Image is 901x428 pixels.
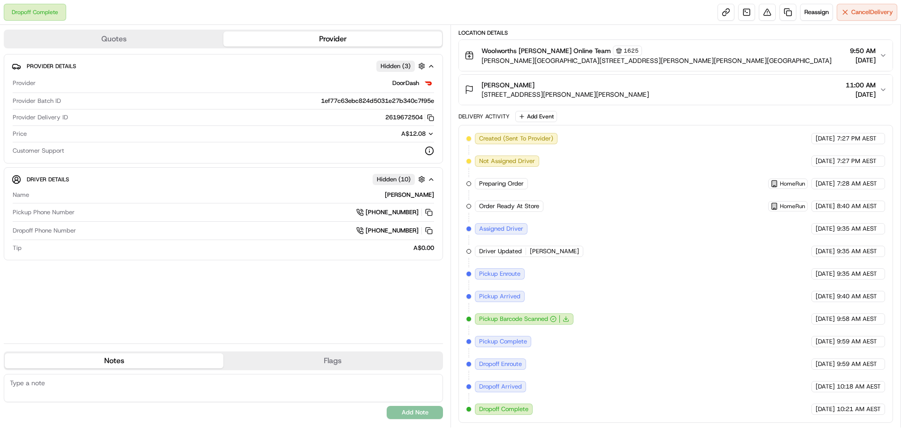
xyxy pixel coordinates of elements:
[851,8,893,16] span: Cancel Delivery
[837,225,877,233] span: 9:35 AM AEST
[459,75,893,105] button: [PERSON_NAME][STREET_ADDRESS][PERSON_NAME][PERSON_NAME]11:00 AM[DATE]
[366,208,419,217] span: [PHONE_NUMBER]
[13,191,29,199] span: Name
[373,173,428,185] button: Hidden (10)
[392,79,419,87] span: DoorDash
[13,208,75,217] span: Pickup Phone Number
[13,130,27,138] span: Price
[837,337,877,346] span: 9:59 AM AEST
[530,247,579,256] span: [PERSON_NAME]
[837,202,877,210] span: 8:40 AM AEST
[458,113,510,120] div: Delivery Activity
[25,244,434,252] div: A$0.00
[515,111,557,122] button: Add Event
[479,247,522,256] span: Driver Updated
[459,40,893,71] button: Woolworths [PERSON_NAME] Online Team1625[PERSON_NAME][GEOGRAPHIC_DATA][STREET_ADDRESS][PERSON_NAM...
[356,207,434,218] a: [PHONE_NUMBER]
[846,90,876,99] span: [DATE]
[401,130,426,138] span: A$12.08
[804,8,829,16] span: Reassign
[479,270,520,278] span: Pickup Enroute
[816,337,835,346] span: [DATE]
[479,292,520,301] span: Pickup Arrived
[13,226,76,235] span: Dropoff Phone Number
[816,225,835,233] span: [DATE]
[13,79,36,87] span: Provider
[479,179,524,188] span: Preparing Order
[479,225,523,233] span: Assigned Driver
[780,180,805,187] span: HomeRun
[837,247,877,256] span: 9:35 AM AEST
[479,202,539,210] span: Order Ready At Store
[837,157,877,165] span: 7:27 PM AEST
[481,80,534,90] span: [PERSON_NAME]
[816,202,835,210] span: [DATE]
[479,382,522,391] span: Dropoff Arrived
[13,147,64,155] span: Customer Support
[479,315,548,323] span: Pickup Barcode Scanned
[837,179,877,188] span: 7:28 AM AEST
[816,382,835,391] span: [DATE]
[837,405,881,413] span: 10:21 AM AEST
[5,31,223,47] button: Quotes
[479,405,528,413] span: Dropoff Complete
[479,134,553,143] span: Created (Sent To Provider)
[481,56,832,65] span: [PERSON_NAME][GEOGRAPHIC_DATA][STREET_ADDRESS][PERSON_NAME][PERSON_NAME][GEOGRAPHIC_DATA]
[377,175,411,184] span: Hidden ( 10 )
[27,62,76,70] span: Provider Details
[800,4,833,21] button: Reassign
[321,97,434,105] span: 1ef77c63ebc824d5031e27b340c7f95e
[837,134,877,143] span: 7:27 PM AEST
[223,31,442,47] button: Provider
[12,171,435,187] button: Driver DetailsHidden (10)
[479,360,522,368] span: Dropoff Enroute
[816,405,835,413] span: [DATE]
[816,292,835,301] span: [DATE]
[366,226,419,235] span: [PHONE_NUMBER]
[223,353,442,368] button: Flags
[33,191,434,199] div: [PERSON_NAME]
[12,58,435,74] button: Provider DetailsHidden (3)
[385,113,434,122] button: 2619672504
[27,176,69,183] span: Driver Details
[837,4,897,21] button: CancelDelivery
[13,244,22,252] span: Tip
[5,353,223,368] button: Notes
[13,97,61,105] span: Provider Batch ID
[351,130,434,138] button: A$12.08
[837,292,877,301] span: 9:40 AM AEST
[816,270,835,278] span: [DATE]
[837,270,877,278] span: 9:35 AM AEST
[624,47,639,54] span: 1625
[816,179,835,188] span: [DATE]
[837,382,881,391] span: 10:18 AM AEST
[816,134,835,143] span: [DATE]
[479,315,557,323] button: Pickup Barcode Scanned
[816,315,835,323] span: [DATE]
[479,337,527,346] span: Pickup Complete
[423,78,434,89] img: doordash_logo_v2.png
[481,90,649,99] span: [STREET_ADDRESS][PERSON_NAME][PERSON_NAME]
[816,360,835,368] span: [DATE]
[816,247,835,256] span: [DATE]
[780,202,805,210] span: HomeRun
[381,62,411,70] span: Hidden ( 3 )
[816,157,835,165] span: [DATE]
[479,157,535,165] span: Not Assigned Driver
[837,360,877,368] span: 9:59 AM AEST
[846,80,876,90] span: 11:00 AM
[850,46,876,55] span: 9:50 AM
[837,315,877,323] span: 9:58 AM AEST
[458,29,893,37] div: Location Details
[376,60,428,72] button: Hidden (3)
[13,113,68,122] span: Provider Delivery ID
[356,226,434,236] a: [PHONE_NUMBER]
[481,46,611,55] span: Woolworths [PERSON_NAME] Online Team
[850,55,876,65] span: [DATE]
